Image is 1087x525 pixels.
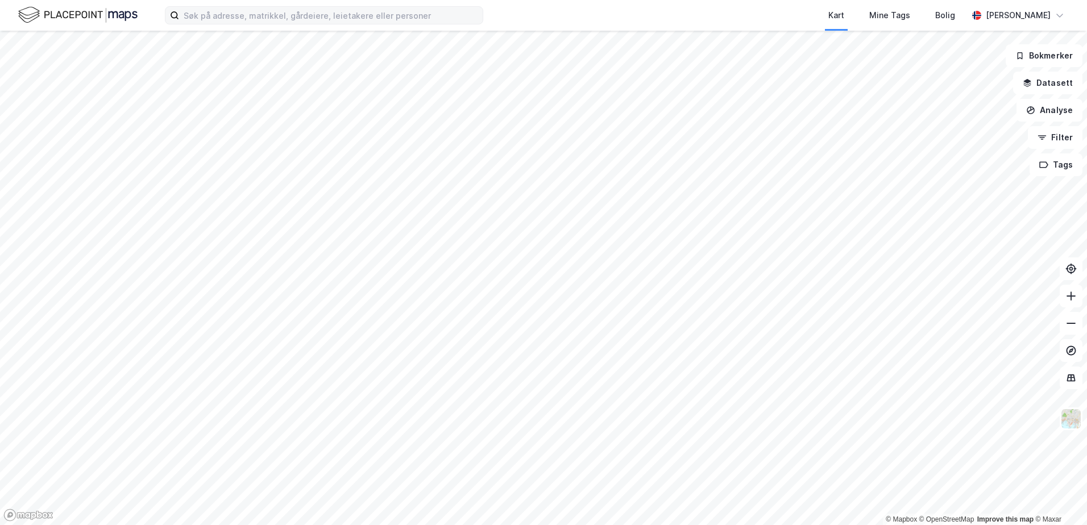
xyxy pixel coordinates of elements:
a: Mapbox [886,515,917,523]
img: Z [1060,408,1082,430]
button: Filter [1028,126,1082,149]
button: Tags [1030,153,1082,176]
div: Bolig [935,9,955,22]
button: Analyse [1017,99,1082,122]
iframe: Chat Widget [1030,470,1087,525]
a: OpenStreetMap [919,515,974,523]
input: Søk på adresse, matrikkel, gårdeiere, leietakere eller personer [179,7,483,24]
a: Mapbox homepage [3,509,53,522]
img: logo.f888ab2527a4732fd821a326f86c7f29.svg [18,5,138,25]
a: Improve this map [977,515,1034,523]
div: Mine Tags [869,9,910,22]
div: Kontrollprogram for chat [1030,470,1087,525]
div: Kart [828,9,844,22]
button: Bokmerker [1006,44,1082,67]
button: Datasett [1013,72,1082,94]
div: [PERSON_NAME] [986,9,1051,22]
